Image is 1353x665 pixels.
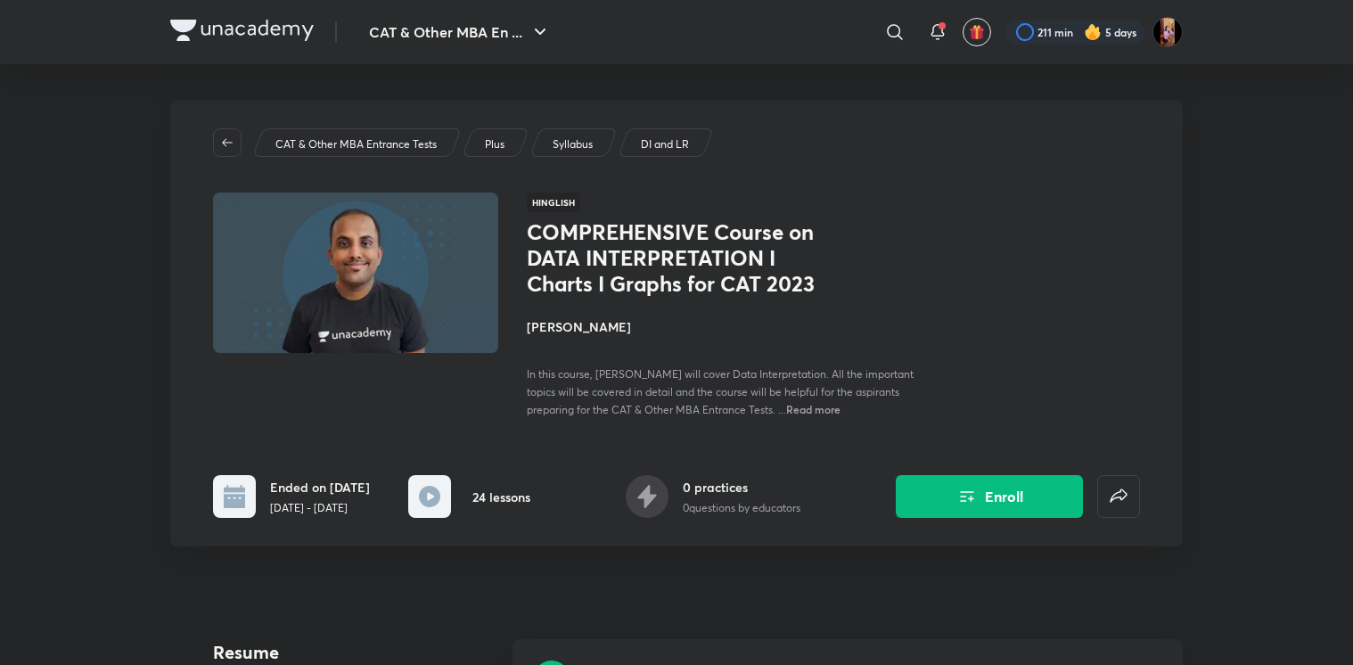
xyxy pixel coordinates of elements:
[786,402,840,416] span: Read more
[1097,475,1140,518] button: false
[270,500,370,516] p: [DATE] - [DATE]
[1084,23,1102,41] img: streak
[638,136,693,152] a: DI and LR
[527,317,926,336] h4: [PERSON_NAME]
[969,24,985,40] img: avatar
[527,219,818,296] h1: COMPREHENSIVE Course on DATA INTERPRETATION I Charts I Graphs for CAT 2023
[270,478,370,497] h6: Ended on [DATE]
[485,136,504,152] p: Plus
[963,18,991,46] button: avatar
[275,136,437,152] p: CAT & Other MBA Entrance Tests
[482,136,508,152] a: Plus
[527,193,580,212] span: Hinglish
[472,488,530,506] h6: 24 lessons
[170,20,314,41] img: Company Logo
[527,367,914,416] span: In this course, [PERSON_NAME] will cover Data Interpretation. All the important topics will be co...
[553,136,593,152] p: Syllabus
[1152,17,1183,47] img: Aayushi Kumari
[683,500,800,516] p: 0 questions by educators
[170,20,314,45] a: Company Logo
[896,475,1083,518] button: Enroll
[550,136,596,152] a: Syllabus
[641,136,689,152] p: DI and LR
[683,478,800,497] h6: 0 practices
[273,136,440,152] a: CAT & Other MBA Entrance Tests
[210,191,501,355] img: Thumbnail
[358,14,562,50] button: CAT & Other MBA En ...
